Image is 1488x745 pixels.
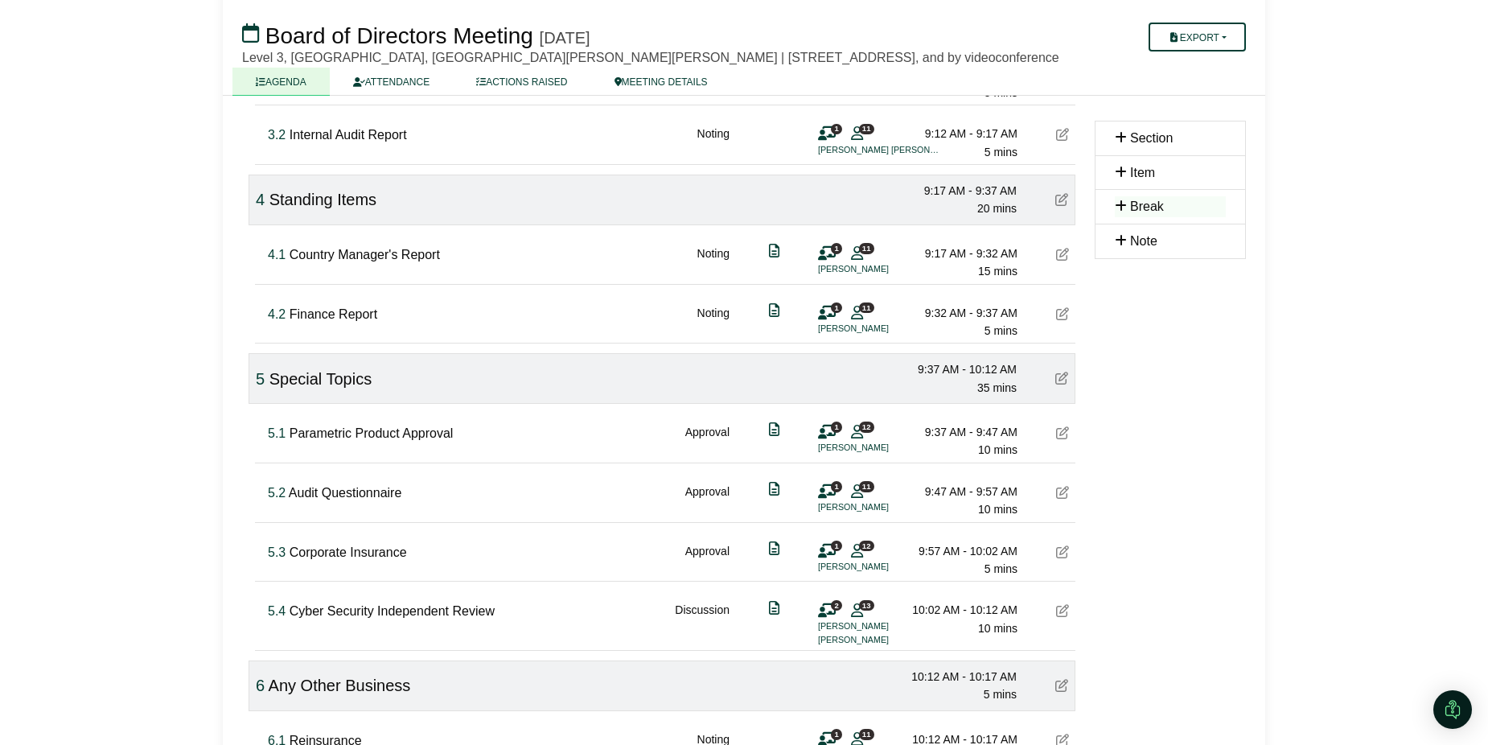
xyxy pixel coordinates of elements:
[1149,23,1246,51] button: Export
[675,601,730,647] div: Discussion
[904,360,1017,378] div: 9:37 AM - 10:12 AM
[290,128,407,142] span: Internal Audit Report
[290,307,377,321] span: Finance Report
[978,265,1017,278] span: 15 mins
[978,443,1017,456] span: 10 mins
[831,303,842,313] span: 1
[984,324,1017,337] span: 5 mins
[685,542,730,578] div: Approval
[256,370,265,388] span: Click to fine tune number
[540,28,590,47] div: [DATE]
[905,601,1017,619] div: 10:02 AM - 10:12 AM
[859,481,874,492] span: 11
[268,307,286,321] span: Click to fine tune number
[290,248,440,261] span: Country Manager's Report
[818,619,939,633] li: [PERSON_NAME]
[984,562,1017,575] span: 5 mins
[859,243,874,253] span: 11
[697,125,730,161] div: Noting
[831,541,842,551] span: 1
[831,422,842,432] span: 1
[859,422,874,432] span: 12
[905,423,1017,441] div: 9:37 AM - 9:47 AM
[289,486,402,500] span: Audit Questionnaire
[256,191,265,208] span: Click to fine tune number
[268,486,286,500] span: Click to fine tune number
[269,677,411,694] span: Any Other Business
[984,146,1017,158] span: 5 mins
[818,633,939,647] li: [PERSON_NAME]
[859,541,874,551] span: 12
[831,729,842,739] span: 1
[268,248,286,261] span: Click to fine tune number
[977,202,1017,215] span: 20 mins
[904,182,1017,200] div: 9:17 AM - 9:37 AM
[453,68,590,96] a: ACTIONS RAISED
[905,542,1017,560] div: 9:57 AM - 10:02 AM
[290,545,407,559] span: Corporate Insurance
[984,86,1017,99] span: 5 mins
[591,68,731,96] a: MEETING DETAILS
[978,622,1017,635] span: 10 mins
[859,303,874,313] span: 11
[269,191,376,208] span: Standing Items
[831,243,842,253] span: 1
[831,124,842,134] span: 1
[905,125,1017,142] div: 9:12 AM - 9:17 AM
[268,128,286,142] span: Click to fine tune number
[859,729,874,739] span: 11
[818,262,939,276] li: [PERSON_NAME]
[818,322,939,335] li: [PERSON_NAME]
[831,600,842,611] span: 2
[984,688,1017,701] span: 5 mins
[268,604,286,618] span: Click to fine tune number
[268,426,286,440] span: Click to fine tune number
[265,23,533,48] span: Board of Directors Meeting
[978,503,1017,516] span: 10 mins
[290,604,495,618] span: Cyber Security Independent Review
[859,600,874,611] span: 13
[1130,234,1157,248] span: Note
[1130,200,1164,213] span: Break
[1130,166,1155,179] span: Item
[818,143,939,157] li: [PERSON_NAME] [PERSON_NAME]
[697,245,730,281] div: Noting
[905,304,1017,322] div: 9:32 AM - 9:37 AM
[269,370,372,388] span: Special Topics
[904,668,1017,685] div: 10:12 AM - 10:17 AM
[330,68,453,96] a: ATTENDANCE
[232,68,330,96] a: AGENDA
[242,51,1059,64] span: Level 3, [GEOGRAPHIC_DATA], [GEOGRAPHIC_DATA][PERSON_NAME][PERSON_NAME] | [STREET_ADDRESS], and b...
[1433,690,1472,729] div: Open Intercom Messenger
[905,245,1017,262] div: 9:17 AM - 9:32 AM
[831,481,842,492] span: 1
[859,124,874,134] span: 11
[1130,131,1173,145] span: Section
[290,426,454,440] span: Parametric Product Approval
[818,441,939,455] li: [PERSON_NAME]
[685,483,730,519] div: Approval
[685,423,730,459] div: Approval
[905,483,1017,500] div: 9:47 AM - 9:57 AM
[977,381,1017,394] span: 35 mins
[256,677,265,694] span: Click to fine tune number
[818,560,939,574] li: [PERSON_NAME]
[818,500,939,514] li: [PERSON_NAME]
[268,545,286,559] span: Click to fine tune number
[697,304,730,340] div: Noting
